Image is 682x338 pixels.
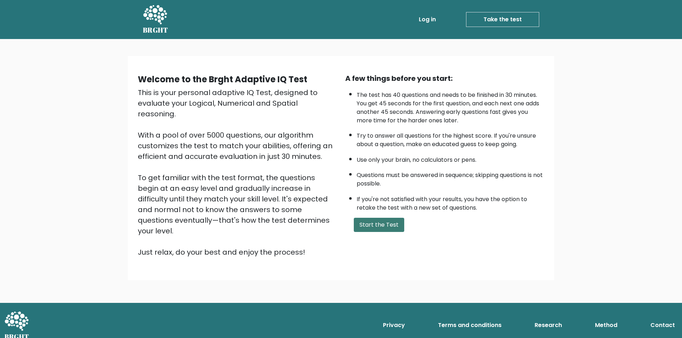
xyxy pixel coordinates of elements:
[357,192,544,212] li: If you're not satisfied with your results, you have the option to retake the test with a new set ...
[532,318,565,332] a: Research
[138,73,307,85] b: Welcome to the Brght Adaptive IQ Test
[380,318,408,332] a: Privacy
[143,3,168,36] a: BRGHT
[345,73,544,84] div: A few things before you start:
[357,152,544,164] li: Use only your brain, no calculators or pens.
[648,318,678,332] a: Contact
[357,167,544,188] li: Questions must be answered in sequence; skipping questions is not possible.
[592,318,620,332] a: Method
[435,318,504,332] a: Terms and conditions
[357,87,544,125] li: The test has 40 questions and needs to be finished in 30 minutes. You get 45 seconds for the firs...
[416,12,439,27] a: Log in
[138,87,337,257] div: This is your personal adaptive IQ Test, designed to evaluate your Logical, Numerical and Spatial ...
[143,26,168,34] h5: BRGHT
[354,218,404,232] button: Start the Test
[466,12,539,27] a: Take the test
[357,128,544,149] li: Try to answer all questions for the highest score. If you're unsure about a question, make an edu...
